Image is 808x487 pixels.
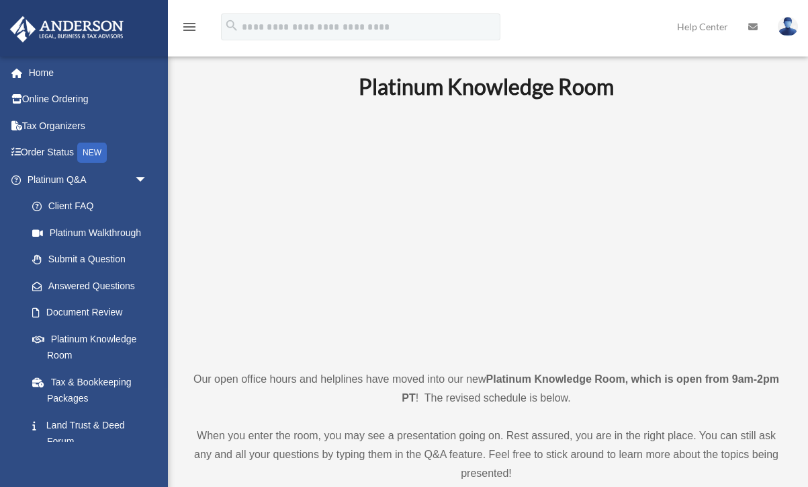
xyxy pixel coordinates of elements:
[9,112,168,139] a: Tax Organizers
[19,369,168,412] a: Tax & Bookkeeping Packages
[9,59,168,86] a: Home
[77,143,107,163] div: NEW
[285,118,688,345] iframe: 231110_Toby_KnowledgeRoom
[9,139,168,167] a: Order StatusNEW
[9,86,168,113] a: Online Ordering
[19,193,168,220] a: Client FAQ
[19,219,168,246] a: Platinum Walkthrough
[19,246,168,273] a: Submit a Question
[19,412,168,455] a: Land Trust & Deed Forum
[6,16,128,42] img: Anderson Advisors Platinum Portal
[181,24,197,35] a: menu
[19,326,161,369] a: Platinum Knowledge Room
[191,370,781,408] p: Our open office hours and helplines have moved into our new ! The revised schedule is below.
[134,166,161,194] span: arrow_drop_down
[19,272,168,299] a: Answered Questions
[359,73,614,100] b: Platinum Knowledge Room
[181,19,197,35] i: menu
[402,373,779,404] strong: Platinum Knowledge Room, which is open from 9am-2pm PT
[224,18,239,33] i: search
[9,166,168,193] a: Platinum Q&Aarrow_drop_down
[778,17,798,36] img: User Pic
[191,426,781,483] p: When you enter the room, you may see a presentation going on. Rest assured, you are in the right ...
[19,299,168,326] a: Document Review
